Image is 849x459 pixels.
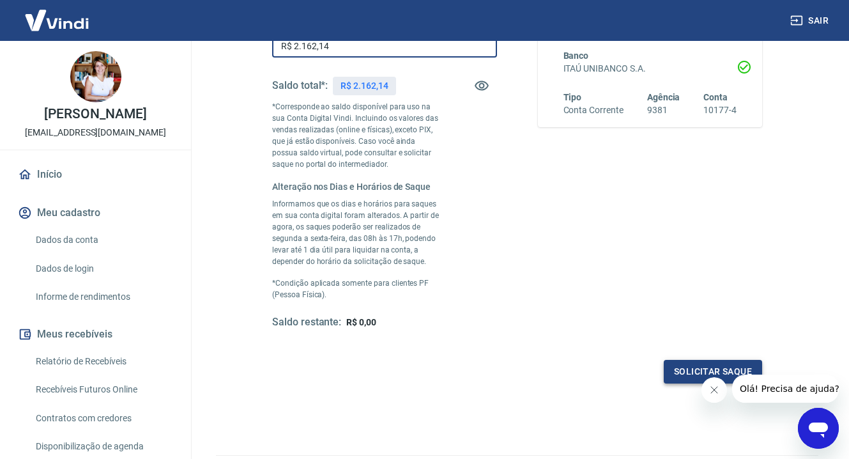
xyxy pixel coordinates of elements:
a: Contratos com credores [31,405,176,432]
p: Informamos que os dias e horários para saques em sua conta digital foram alterados. A partir de a... [272,198,441,267]
h6: Alteração nos Dias e Horários de Saque [272,180,441,193]
button: Meus recebíveis [15,320,176,348]
p: [EMAIL_ADDRESS][DOMAIN_NAME] [25,126,166,139]
a: Início [15,160,176,189]
h5: Saldo total*: [272,79,328,92]
p: *Corresponde ao saldo disponível para uso na sua Conta Digital Vindi. Incluindo os valores das ve... [272,101,441,170]
span: Banco [563,51,589,61]
img: ab091f16-f4ae-4125-b6ab-051d100fcfa7.jpeg [70,51,121,102]
p: *Condição aplicada somente para clientes PF (Pessoa Física). [272,277,441,300]
span: Olá! Precisa de ajuda? [8,9,107,19]
a: Recebíveis Futuros Online [31,377,176,403]
h6: ITAÚ UNIBANCO S.A. [563,62,737,75]
h6: 10177-4 [703,104,737,117]
a: Relatório de Recebíveis [31,348,176,375]
h6: 9381 [647,104,680,117]
a: Dados de login [31,256,176,282]
button: Meu cadastro [15,199,176,227]
p: R$ 2.162,14 [340,79,388,93]
button: Sair [788,9,834,33]
img: Vindi [15,1,98,40]
span: Tipo [563,92,582,102]
a: Dados da conta [31,227,176,253]
h5: Saldo restante: [272,316,341,329]
iframe: Mensagem da empresa [732,375,839,403]
span: Conta [703,92,728,102]
iframe: Fechar mensagem [701,377,727,403]
button: Solicitar saque [664,360,762,384]
span: R$ 0,00 [346,317,376,327]
a: Informe de rendimentos [31,284,176,310]
iframe: Botão para abrir a janela de mensagens [798,408,839,449]
span: Agência [647,92,680,102]
h6: Conta Corrente [563,104,623,117]
p: [PERSON_NAME] [44,107,146,121]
